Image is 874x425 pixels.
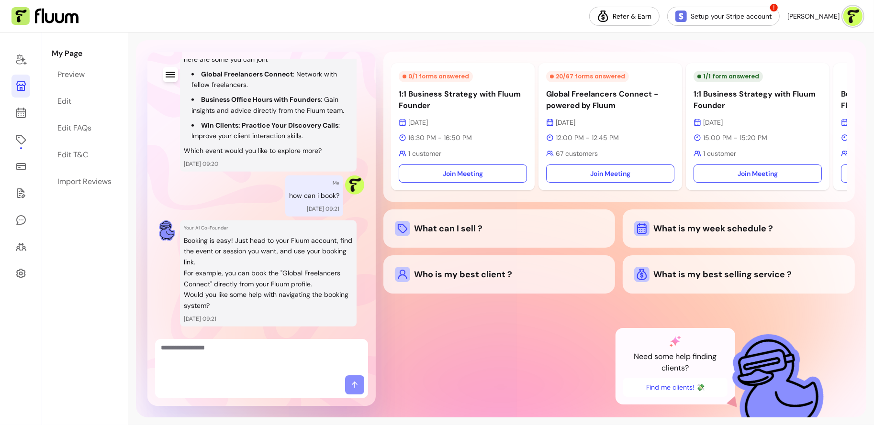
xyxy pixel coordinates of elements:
[184,235,353,268] p: Booking is easy! Just head to your Fluum account, find the event or session you want, and use you...
[623,351,728,374] p: Need some help finding clients?
[289,190,339,201] p: how can i book?
[57,149,88,161] div: Edit T&C
[57,176,112,187] div: Import Reviews
[184,268,353,290] p: For example, you can book the "Global Freelancers Connect" directly from your Fluum profile.
[395,267,604,282] div: Who is my best client ?
[399,164,527,183] a: Join Meeting
[546,164,674,183] a: Join Meeting
[11,75,30,98] a: My Page
[546,88,674,111] p: Global Freelancers Connect - powered by Fluum
[399,88,527,111] p: 1:1 Business Strategy with Fluum Founder
[843,7,863,26] img: avatar
[191,69,353,91] li: : Network with fellow freelancers.
[57,69,85,80] div: Preview
[201,121,338,130] strong: Win Clients: Practice Your Discovery Calls
[52,170,118,193] a: Import Reviews
[184,160,353,168] p: [DATE] 09:20
[52,117,118,140] a: Edit FAQs
[11,128,30,151] a: Offerings
[694,133,822,142] p: 15:00 PM - 15:20 PM
[345,175,364,195] img: Provider image
[623,378,728,397] button: Find me clients! 💸
[395,221,604,236] div: What can I sell ?
[191,94,353,116] li: : Gain insights and advice directly from the Fluum team.
[589,7,660,26] a: Refer & Earn
[201,95,321,104] strong: Business Office Hours with Founders
[694,88,822,111] p: 1:1 Business Strategy with Fluum Founder
[57,96,71,107] div: Edit
[634,221,843,236] div: What is my week schedule ?
[787,7,863,26] button: avatar[PERSON_NAME]
[57,122,91,134] div: Edit FAQs
[333,179,339,186] p: Me
[694,118,822,127] p: [DATE]
[694,71,763,82] div: 1 / 1 form answered
[667,7,780,26] a: Setup your Stripe account
[184,224,353,231] p: Your AI Co-Founder
[191,120,353,142] li: : Improve your client interaction skills.
[675,11,687,22] img: Stripe Icon
[546,149,674,158] p: 67 customers
[634,267,843,282] div: What is my best selling service ?
[694,164,822,183] a: Join Meeting
[11,262,30,285] a: Settings
[11,48,30,71] a: Home
[787,11,840,21] span: [PERSON_NAME]
[184,315,353,323] p: [DATE] 09:21
[201,70,293,78] strong: Global Freelancers Connect
[769,3,779,12] span: !
[11,101,30,124] a: Calendar
[546,118,674,127] p: [DATE]
[52,63,118,86] a: Preview
[161,343,362,371] textarea: Ask me anything...
[52,143,118,166] a: Edit T&C
[399,71,473,82] div: 0 / 1 forms answered
[399,149,527,158] p: 1 customer
[159,220,175,241] img: AI Co-Founder avatar
[399,133,527,142] p: 16:30 PM - 16:50 PM
[52,48,118,59] p: My Page
[307,205,339,213] p: [DATE] 09:21
[11,208,30,231] a: My Messages
[694,149,822,158] p: 1 customer
[11,7,78,25] img: Fluum Logo
[546,71,629,82] div: 20 / 67 forms answered
[184,289,353,311] p: Would you like some help with navigating the booking system?
[399,118,527,127] p: [DATE]
[184,145,353,156] p: Which event would you like to explore more?
[11,182,30,205] a: Forms
[11,155,30,178] a: Sales
[11,235,30,258] a: Clients
[670,336,681,347] img: AI Co-Founder gradient star
[546,133,674,142] p: 12:00 PM - 12:45 PM
[52,90,118,113] a: Edit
